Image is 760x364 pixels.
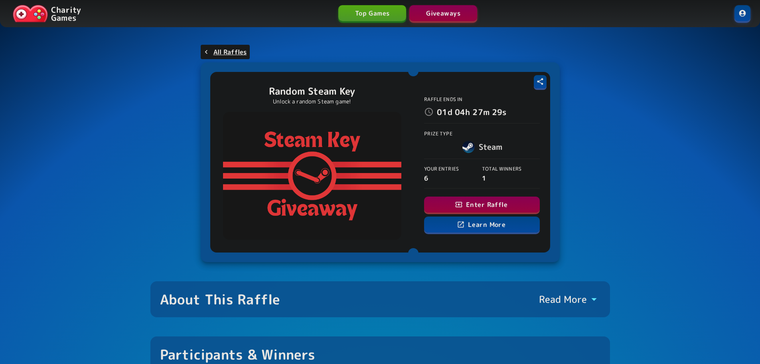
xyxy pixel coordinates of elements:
[437,105,506,118] p: 01d 04h 27m 29s
[213,47,247,57] p: All Raffles
[424,130,452,137] span: Prize Type
[269,85,355,97] p: Random Steam Key
[160,291,280,308] div: About This Raffle
[269,97,355,105] p: Unlock a random Steam game!
[424,217,540,233] a: Learn More
[13,5,48,22] img: Charity.Games
[424,96,462,103] span: Raffle Ends In
[409,5,477,21] a: Giveaways
[150,281,610,317] button: About This RaffleRead More
[482,173,540,183] p: 1
[51,6,81,22] p: Charity Games
[424,165,459,172] span: Your Entries
[539,293,587,306] p: Read More
[160,346,316,363] div: Participants & Winners
[201,45,250,59] a: All Raffles
[482,165,521,172] span: Total Winners
[479,140,503,153] h6: Steam
[424,173,482,183] p: 6
[338,5,406,21] a: Top Games
[223,112,401,240] img: Random Steam Key
[10,3,84,24] a: Charity Games
[424,197,540,213] button: Enter Raffle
